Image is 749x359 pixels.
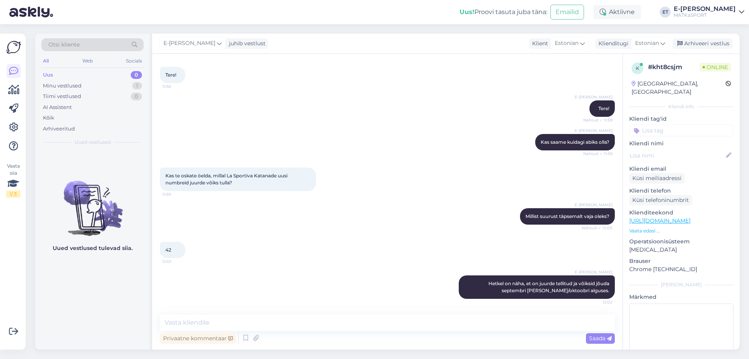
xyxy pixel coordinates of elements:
span: E-[PERSON_NAME] [575,94,612,100]
img: Askly Logo [6,40,21,55]
span: Hetkel on näha, et on juurde tellitud ja võiksid jõuda septembri [PERSON_NAME]/oktoobri alguses. [488,280,611,293]
span: Millist suurust täpsemalt vaja oleks? [525,213,609,219]
span: Online [699,63,731,71]
span: Kas saame kuidagi abiks olla? [541,139,609,145]
p: Klienditeekond [629,209,733,217]
div: E-[PERSON_NAME] [674,6,736,12]
span: Estonian [635,39,659,48]
span: E-[PERSON_NAME] [163,39,215,48]
input: Lisa tag [629,125,733,136]
span: Nähtud ✓ 11:59 [583,117,612,123]
div: [GEOGRAPHIC_DATA], [GEOGRAPHIC_DATA] [632,80,726,96]
div: Privaatne kommentaar [160,333,236,344]
p: Vaata edasi ... [629,227,733,234]
div: Arhiveeri vestlus [673,38,733,49]
span: Otsi kliente [48,41,80,49]
div: Vaata siia [6,163,20,198]
div: 0 [131,71,142,79]
span: 11:58 [162,84,192,89]
span: k [636,65,639,71]
div: 1 / 3 [6,191,20,198]
b: Uus! [460,8,474,16]
p: Uued vestlused tulevad siia. [53,244,133,252]
span: Tere! [598,105,609,111]
p: Märkmed [629,293,733,301]
div: 0 [131,93,142,100]
span: Estonian [555,39,579,48]
p: Kliendi telefon [629,187,733,195]
span: Nähtud ✓ 11:59 [583,151,612,157]
div: Arhiveeritud [43,125,75,133]
span: Uued vestlused [75,139,111,146]
div: juhib vestlust [226,39,266,48]
span: Kas te oskate öelda, millal La Sportiva Katanade uusi numbreid juurde võiks tulla? [165,173,289,186]
div: Minu vestlused [43,82,82,90]
div: [PERSON_NAME] [629,281,733,288]
span: E-[PERSON_NAME] [575,269,612,275]
span: Tere! [165,72,176,78]
p: Operatsioonisüsteem [629,238,733,246]
div: Aktiivne [593,5,641,19]
input: Lisa nimi [630,151,724,160]
div: Socials [124,56,144,66]
div: # kht8csjm [648,63,699,72]
p: Brauser [629,257,733,265]
button: Emailid [550,5,584,20]
span: 11:59 [162,191,192,197]
div: Kliendi info [629,103,733,110]
span: Nähtud ✓ 12:00 [582,225,612,231]
img: No chats [35,167,150,237]
span: E-[PERSON_NAME] [575,128,612,134]
div: Küsi meiliaadressi [629,173,685,184]
span: 42 [165,247,171,253]
a: E-[PERSON_NAME]MATKaSPORT [674,6,744,18]
div: Tiimi vestlused [43,93,81,100]
div: Uus [43,71,53,79]
span: E-[PERSON_NAME] [575,202,612,208]
div: Küsi telefoninumbrit [629,195,692,205]
div: AI Assistent [43,104,72,111]
p: Kliendi nimi [629,139,733,148]
p: Chrome [TECHNICAL_ID] [629,265,733,273]
span: Saada [589,335,612,342]
div: All [41,56,50,66]
div: MATKaSPORT [674,12,736,18]
div: ET [660,7,671,18]
a: [URL][DOMAIN_NAME] [629,217,690,224]
span: 12:01 [162,259,192,264]
p: Kliendi tag'id [629,115,733,123]
p: [MEDICAL_DATA] [629,246,733,254]
div: Web [81,56,94,66]
div: Klient [529,39,548,48]
span: 12:02 [583,299,612,305]
div: Proovi tasuta juba täna: [460,7,547,17]
div: Kõik [43,114,54,122]
p: Kliendi email [629,165,733,173]
div: 1 [132,82,142,90]
div: Klienditugi [595,39,628,48]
